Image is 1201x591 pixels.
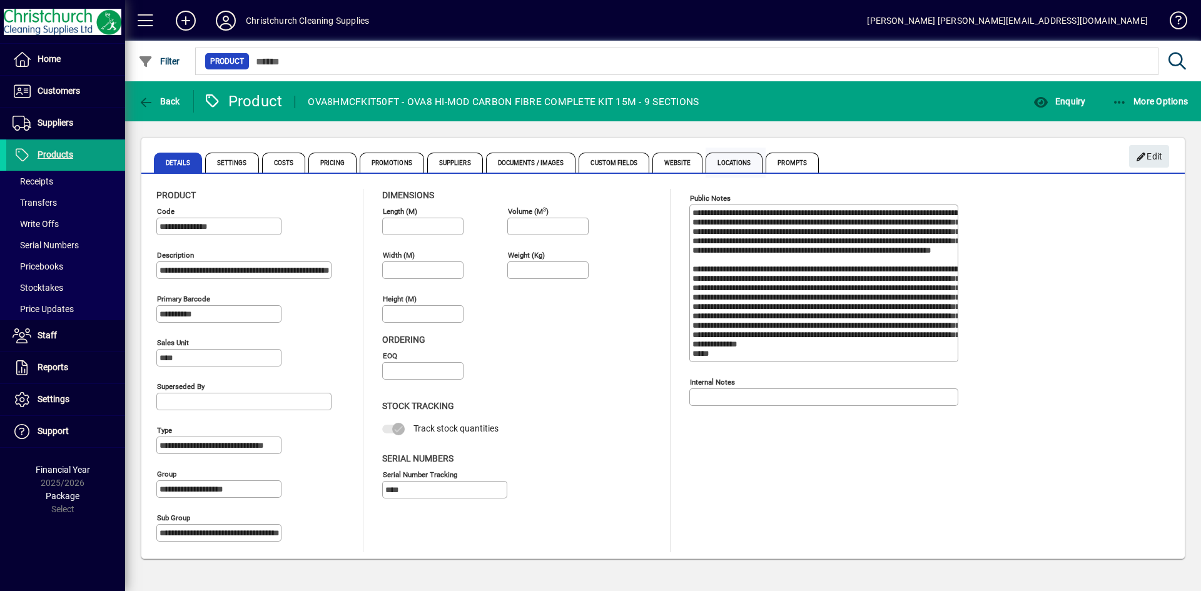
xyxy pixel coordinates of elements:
a: Receipts [6,171,125,192]
a: Reports [6,352,125,383]
span: Settings [205,153,259,173]
span: Prompts [766,153,819,173]
span: Staff [38,330,57,340]
a: Home [6,44,125,75]
span: Product [210,55,244,68]
mat-label: EOQ [383,351,397,360]
mat-label: Superseded by [157,382,205,391]
a: Write Offs [6,213,125,235]
span: Pricing [308,153,357,173]
a: Transfers [6,192,125,213]
span: Enquiry [1033,96,1085,106]
a: Serial Numbers [6,235,125,256]
mat-label: Height (m) [383,295,417,303]
span: Promotions [360,153,424,173]
span: Settings [38,394,69,404]
span: Transfers [13,198,57,208]
div: OVA8HMCFKIT50FT - OVA8 HI-MOD CARBON FIBRE COMPLETE KIT 15M - 9 SECTIONS [308,92,699,112]
button: More Options [1109,90,1192,113]
div: Product [203,91,283,111]
a: Suppliers [6,108,125,139]
span: Suppliers [427,153,483,173]
span: Details [154,153,202,173]
mat-label: Primary barcode [157,295,210,303]
mat-label: Serial Number tracking [383,470,457,478]
app-page-header-button: Back [125,90,194,113]
button: Add [166,9,206,32]
button: Back [135,90,183,113]
mat-label: Code [157,207,175,216]
span: Dimensions [382,190,434,200]
sup: 3 [543,206,546,212]
span: Track stock quantities [413,423,499,433]
span: Price Updates [13,304,74,314]
a: Price Updates [6,298,125,320]
mat-label: Type [157,426,172,435]
button: Filter [135,50,183,73]
a: Support [6,416,125,447]
button: Profile [206,9,246,32]
span: More Options [1112,96,1188,106]
span: Receipts [13,176,53,186]
button: Edit [1129,145,1169,168]
mat-label: Volume (m ) [508,207,549,216]
span: Financial Year [36,465,90,475]
span: Costs [262,153,306,173]
mat-label: Internal Notes [690,378,735,386]
span: Locations [706,153,763,173]
mat-label: Sales unit [157,338,189,347]
div: Christchurch Cleaning Supplies [246,11,369,31]
span: Serial Numbers [13,240,79,250]
a: Customers [6,76,125,107]
a: Settings [6,384,125,415]
span: Home [38,54,61,64]
mat-label: Weight (Kg) [508,251,545,260]
span: Package [46,491,79,501]
span: Ordering [382,335,425,345]
span: Write Offs [13,219,59,229]
span: Customers [38,86,80,96]
mat-label: Width (m) [383,251,415,260]
span: Support [38,426,69,436]
span: Documents / Images [486,153,576,173]
span: Edit [1136,146,1163,167]
span: Stocktakes [13,283,63,293]
mat-label: Length (m) [383,207,417,216]
a: Stocktakes [6,277,125,298]
span: Website [652,153,703,173]
a: Knowledge Base [1160,3,1185,43]
span: Serial Numbers [382,453,454,463]
a: Pricebooks [6,256,125,277]
span: Reports [38,362,68,372]
a: Staff [6,320,125,351]
span: Stock Tracking [382,401,454,411]
span: Products [38,149,73,159]
span: Pricebooks [13,261,63,271]
span: Back [138,96,180,106]
span: Custom Fields [579,153,649,173]
mat-label: Group [157,470,176,478]
span: Product [156,190,196,200]
mat-label: Description [157,251,194,260]
span: Filter [138,56,180,66]
mat-label: Sub group [157,513,190,522]
button: Enquiry [1030,90,1088,113]
mat-label: Public Notes [690,194,731,203]
span: Suppliers [38,118,73,128]
div: [PERSON_NAME] [PERSON_NAME][EMAIL_ADDRESS][DOMAIN_NAME] [867,11,1148,31]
